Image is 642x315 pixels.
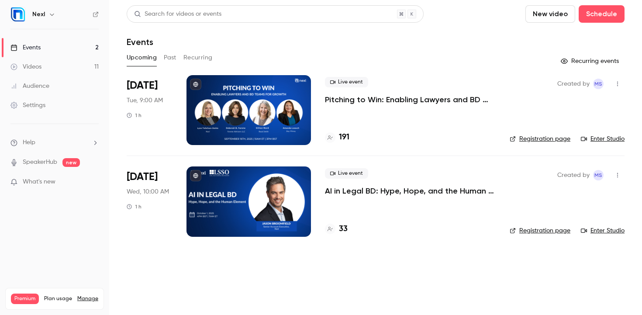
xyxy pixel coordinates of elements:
div: Videos [10,62,41,71]
span: [DATE] [127,79,158,93]
span: Melissa Strauss [593,79,604,89]
span: Wed, 10:00 AM [127,187,169,196]
div: 1 h [127,203,142,210]
h6: Nexl [32,10,45,19]
a: Pitching to Win: Enabling Lawyers and BD Teams for Growth [325,94,496,105]
li: help-dropdown-opener [10,138,99,147]
span: Help [23,138,35,147]
a: Registration page [510,135,570,143]
div: Events [10,43,41,52]
h1: Events [127,37,153,47]
span: Live event [325,77,368,87]
a: SpeakerHub [23,158,57,167]
div: 1 h [127,112,142,119]
button: New video [525,5,575,23]
button: Recurring [183,51,213,65]
a: Manage [77,295,98,302]
span: Tue, 9:00 AM [127,96,163,105]
button: Schedule [579,5,625,23]
a: Enter Studio [581,226,625,235]
div: Audience [10,82,49,90]
span: Melissa Strauss [593,170,604,180]
div: Search for videos or events [134,10,221,19]
span: [DATE] [127,170,158,184]
a: AI in Legal BD: Hype, Hope, and the Human Element [325,186,496,196]
span: What's new [23,177,55,187]
h4: 191 [339,132,349,143]
div: Oct 1 Wed, 10:00 AM (America/Chicago) [127,166,173,236]
button: Past [164,51,176,65]
h4: 33 [339,223,348,235]
img: Nexl [11,7,25,21]
a: Enter Studio [581,135,625,143]
span: Created by [557,170,590,180]
a: Registration page [510,226,570,235]
button: Recurring events [557,54,625,68]
span: MS [594,170,602,180]
span: Premium [11,294,39,304]
a: 191 [325,132,349,143]
a: 33 [325,223,348,235]
span: Created by [557,79,590,89]
div: Sep 16 Tue, 9:00 AM (America/Chicago) [127,75,173,145]
span: MS [594,79,602,89]
span: new [62,158,80,167]
span: Plan usage [44,295,72,302]
div: Settings [10,101,45,110]
span: Live event [325,168,368,179]
button: Upcoming [127,51,157,65]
